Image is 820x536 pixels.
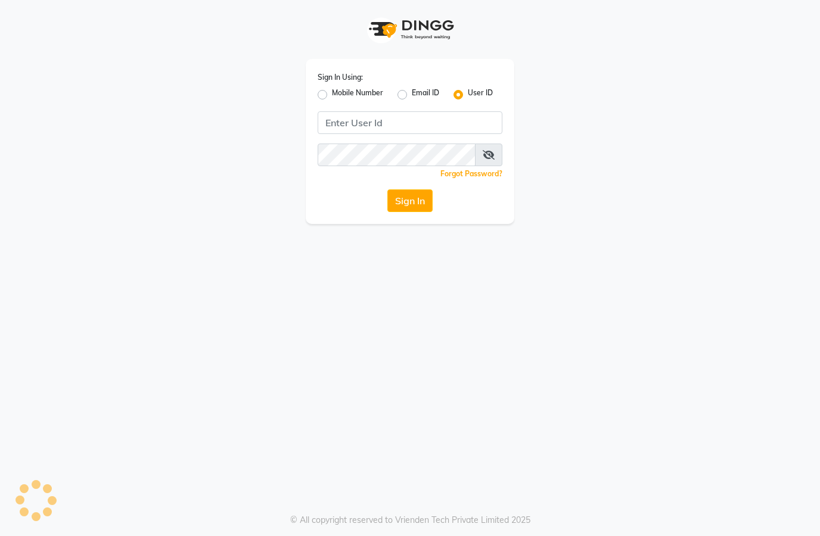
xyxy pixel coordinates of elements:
[318,72,363,83] label: Sign In Using:
[412,88,439,102] label: Email ID
[362,12,458,47] img: logo1.svg
[332,88,383,102] label: Mobile Number
[318,111,502,134] input: Username
[440,169,502,178] a: Forgot Password?
[387,189,433,212] button: Sign In
[468,88,493,102] label: User ID
[318,144,476,166] input: Username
